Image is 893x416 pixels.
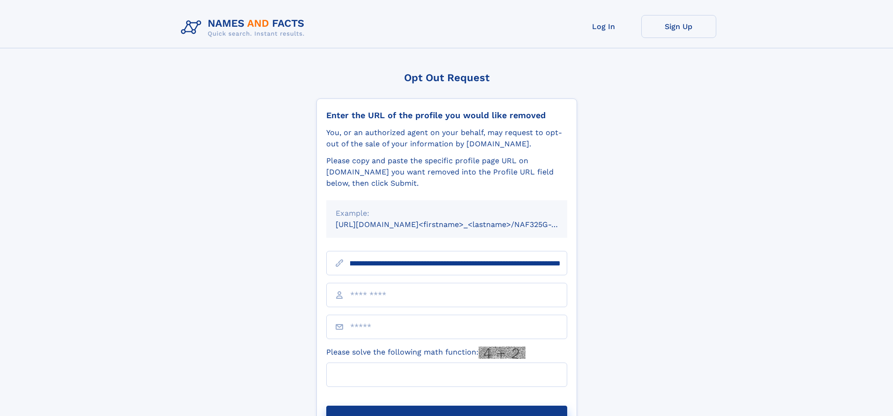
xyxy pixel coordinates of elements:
[326,127,567,150] div: You, or an authorized agent on your behalf, may request to opt-out of the sale of your informatio...
[641,15,716,38] a: Sign Up
[177,15,312,40] img: Logo Names and Facts
[316,72,577,83] div: Opt Out Request
[336,220,585,229] small: [URL][DOMAIN_NAME]<firstname>_<lastname>/NAF325G-xxxxxxxx
[326,110,567,121] div: Enter the URL of the profile you would like removed
[326,347,525,359] label: Please solve the following math function:
[336,208,558,219] div: Example:
[566,15,641,38] a: Log In
[326,155,567,189] div: Please copy and paste the specific profile page URL on [DOMAIN_NAME] you want removed into the Pr...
